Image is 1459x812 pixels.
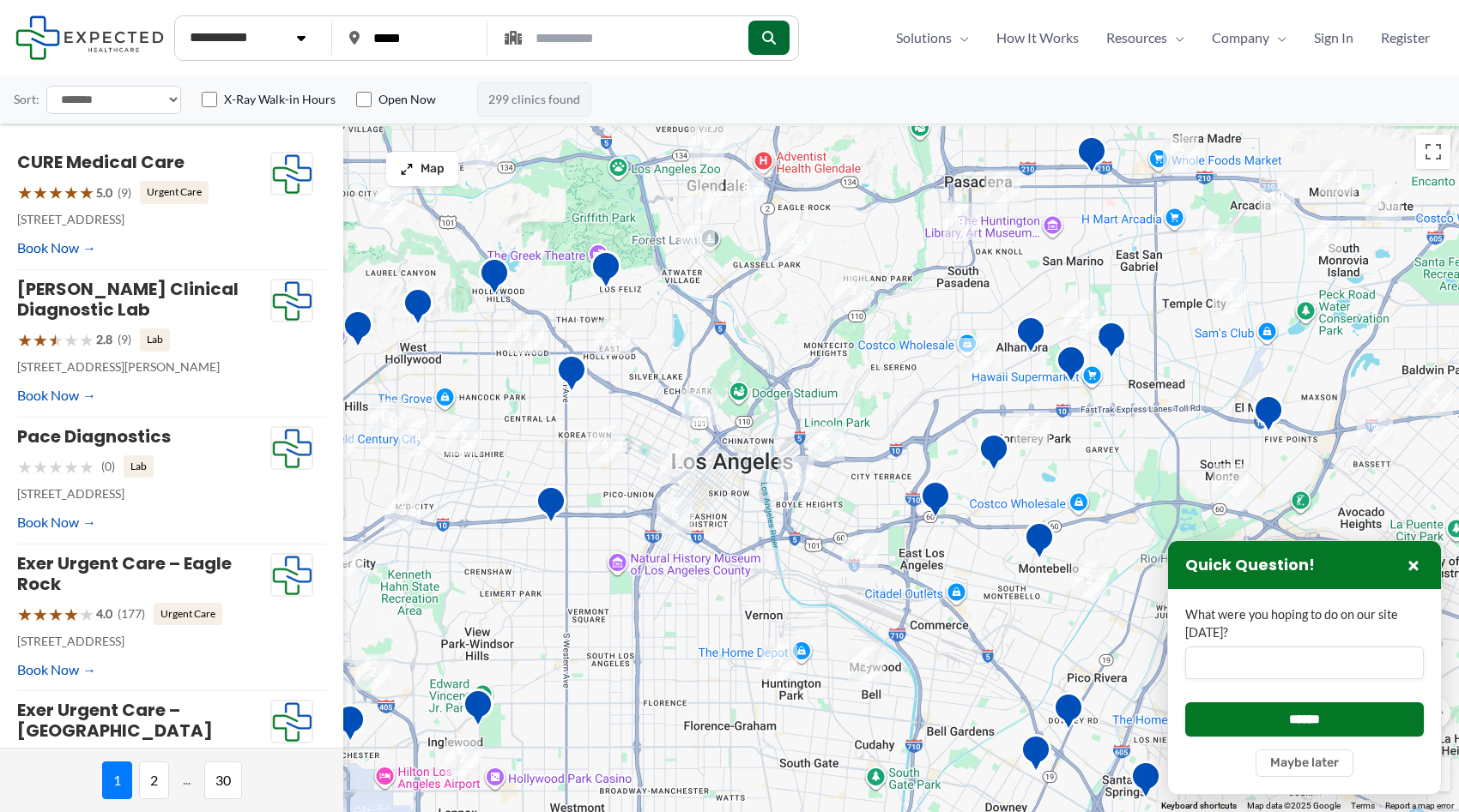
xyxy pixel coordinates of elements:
span: ★ [79,598,94,630]
div: 2 [681,389,717,425]
span: 30 [204,761,242,799]
div: 7 [761,645,797,681]
div: Pacific Medical Imaging [1130,761,1161,804]
div: 4 [842,537,878,573]
div: 2 [1357,411,1393,447]
div: 3 [1307,220,1343,256]
div: Diagnostic Medical Group [1096,321,1127,364]
div: 6 [657,497,693,533]
span: ★ [33,745,48,777]
span: ★ [79,451,94,483]
span: Resources [1106,25,1167,51]
div: 13 [687,176,723,212]
a: Register [1367,25,1444,51]
div: 2 [354,654,390,690]
div: 2 [445,419,481,455]
div: 3 [384,493,421,529]
div: Edward R. Roybal Comprehensive Health Center [920,480,951,524]
a: Book Now [17,509,96,535]
div: 9 [943,204,979,240]
div: Huntington Hospital [1076,135,1107,179]
span: (0) [101,455,115,478]
div: Inglewood Advanced Imaging [463,689,493,732]
div: 2 [1071,562,1107,598]
div: 4 [984,170,1020,206]
img: Expected Healthcare Logo [271,280,312,322]
a: Sign In [1300,25,1367,51]
span: 2.8 [96,328,112,351]
div: 3 [959,338,995,374]
span: Lab [124,455,154,478]
div: 3 [1014,411,1050,447]
a: Book Now [17,235,96,261]
div: 6 [587,426,623,462]
div: 15 [1198,224,1234,260]
span: 4.0 [96,603,112,625]
span: Menu Toggle [1269,25,1286,51]
a: Pace Diagnostics [17,424,171,448]
div: 6 [328,541,364,577]
a: CURE Medical Care [17,150,185,174]
a: CompanyMenu Toggle [1198,25,1300,51]
div: Green Light Imaging [1053,692,1084,736]
div: 2 [445,740,481,776]
div: 2 [371,187,407,223]
span: Solutions [896,25,952,51]
div: 3 [1063,300,1099,336]
p: [STREET_ADDRESS] [17,630,270,653]
div: 2 [1213,464,1249,500]
div: Monterey Park Hospital AHMC [978,433,1009,477]
div: 3 [1212,279,1248,315]
span: ★ [64,745,79,777]
label: X-Ray Walk-in Hours [224,91,336,108]
a: Book Now [17,657,96,683]
h3: Quick Question! [1185,556,1315,575]
span: Menu Toggle [1167,25,1184,51]
span: Register [1381,25,1430,51]
a: SolutionsMenu Toggle [882,25,983,51]
span: (9) [118,328,131,351]
img: Expected Healthcare Logo [271,427,312,470]
span: ... [176,761,197,799]
div: 3 [778,456,814,492]
span: 2 [139,761,169,799]
div: Hd Diagnostic Imaging [590,250,621,294]
div: 5 [595,320,631,356]
div: Sunset Diagnostic Radiology [342,310,373,353]
p: [STREET_ADDRESS][PERSON_NAME] [17,356,270,378]
span: ★ [33,598,48,630]
a: How It Works [983,25,1093,51]
img: Expected Healthcare Logo [271,554,312,597]
button: Map [386,152,458,186]
span: Company [1212,25,1269,51]
div: 8 [728,170,764,206]
button: Keyboard shortcuts [1161,800,1237,812]
div: Belmont Village Senior Living Hollywood Hills [479,257,510,301]
span: (9) [118,182,131,204]
span: ★ [33,451,48,483]
label: Open Now [378,91,436,108]
img: Expected Healthcare Logo - side, dark font, small [15,15,164,59]
div: Montebello Advanced Imaging [1024,521,1055,565]
p: [STREET_ADDRESS] [17,208,270,231]
span: Map data ©2025 Google [1247,801,1341,810]
a: ResourcesMenu Toggle [1093,25,1198,51]
span: ★ [17,177,33,208]
label: Sort: [14,88,39,111]
div: Synergy Imaging Center [1056,345,1087,388]
button: Close [1403,555,1424,575]
span: Sign In [1314,25,1353,51]
div: Pacific Medical Imaging [1015,316,1046,359]
div: 2 [1417,380,1453,416]
div: Westchester Advanced Imaging [335,704,366,748]
div: 10 [1259,178,1295,214]
div: 4 [400,419,436,455]
div: 2 [777,220,813,256]
span: Urgent Care [154,603,222,625]
p: [STREET_ADDRESS] [17,483,270,505]
span: ★ [64,177,79,208]
div: 2 [660,448,696,484]
button: Maybe later [1256,749,1353,777]
a: Exer Urgent Care – [GEOGRAPHIC_DATA] [17,698,213,743]
span: 1 [102,761,132,799]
